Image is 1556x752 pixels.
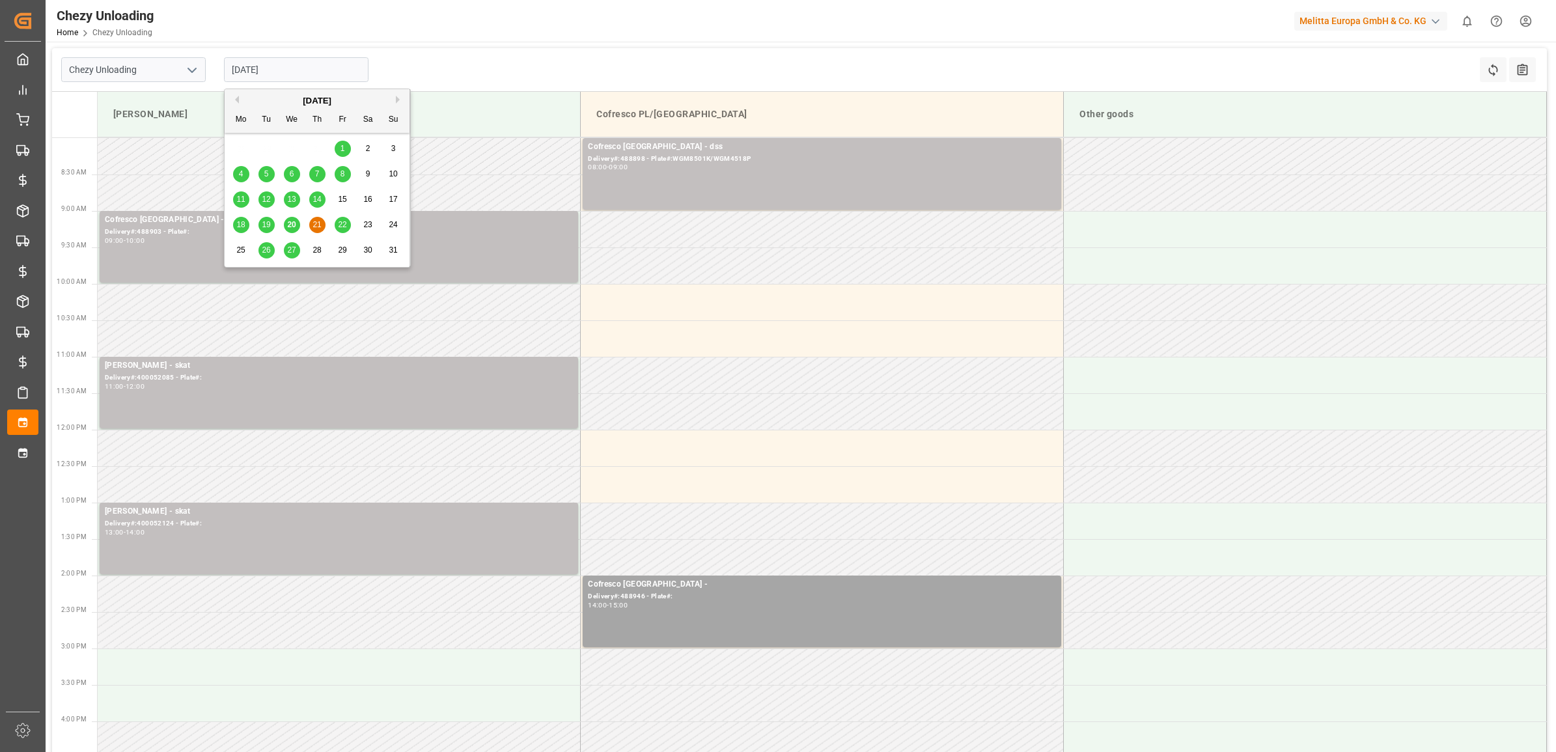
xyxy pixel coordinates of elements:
[287,195,296,204] span: 13
[335,191,351,208] div: Choose Friday, August 15th, 2025
[609,164,628,170] div: 09:00
[391,144,396,153] span: 3
[105,372,573,383] div: Delivery#:400052085 - Plate#:
[108,102,570,126] div: [PERSON_NAME]
[225,94,410,107] div: [DATE]
[1294,12,1447,31] div: Melitta Europa GmbH & Co. KG
[61,606,87,613] span: 2:30 PM
[335,217,351,233] div: Choose Friday, August 22nd, 2025
[338,195,346,204] span: 15
[224,57,368,82] input: DD.MM.YYYY
[262,195,270,204] span: 12
[287,245,296,255] span: 27
[360,166,376,182] div: Choose Saturday, August 9th, 2025
[309,242,326,258] div: Choose Thursday, August 28th, 2025
[335,242,351,258] div: Choose Friday, August 29th, 2025
[258,166,275,182] div: Choose Tuesday, August 5th, 2025
[385,191,402,208] div: Choose Sunday, August 17th, 2025
[284,112,300,128] div: We
[287,220,296,229] span: 20
[385,242,402,258] div: Choose Sunday, August 31st, 2025
[61,570,87,577] span: 2:00 PM
[309,166,326,182] div: Choose Thursday, August 7th, 2025
[340,144,345,153] span: 1
[126,529,145,535] div: 14:00
[105,518,573,529] div: Delivery#:400052124 - Plate#:
[1482,7,1511,36] button: Help Center
[338,245,346,255] span: 29
[1452,7,1482,36] button: show 0 new notifications
[588,602,607,608] div: 14:00
[360,112,376,128] div: Sa
[236,195,245,204] span: 11
[124,529,126,535] div: -
[389,169,397,178] span: 10
[591,102,1053,126] div: Cofresco PL/[GEOGRAPHIC_DATA]
[262,245,270,255] span: 26
[360,242,376,258] div: Choose Saturday, August 30th, 2025
[385,141,402,157] div: Choose Sunday, August 3rd, 2025
[61,679,87,686] span: 3:30 PM
[396,96,404,104] button: Next Month
[385,217,402,233] div: Choose Sunday, August 24th, 2025
[61,533,87,540] span: 1:30 PM
[340,169,345,178] span: 8
[609,602,628,608] div: 15:00
[313,220,321,229] span: 21
[57,460,87,467] span: 12:30 PM
[385,166,402,182] div: Choose Sunday, August 10th, 2025
[389,220,397,229] span: 24
[588,164,607,170] div: 08:00
[1074,102,1536,126] div: Other goods
[284,242,300,258] div: Choose Wednesday, August 27th, 2025
[105,238,124,244] div: 09:00
[258,112,275,128] div: Tu
[315,169,320,178] span: 7
[124,383,126,389] div: -
[366,169,370,178] span: 9
[284,191,300,208] div: Choose Wednesday, August 13th, 2025
[61,716,87,723] span: 4:00 PM
[258,217,275,233] div: Choose Tuesday, August 19th, 2025
[1294,8,1452,33] button: Melitta Europa GmbH & Co. KG
[360,141,376,157] div: Choose Saturday, August 2nd, 2025
[105,505,573,518] div: [PERSON_NAME] - skat
[61,169,87,176] span: 8:30 AM
[105,383,124,389] div: 11:00
[335,112,351,128] div: Fr
[57,278,87,285] span: 10:00 AM
[57,387,87,395] span: 11:30 AM
[57,314,87,322] span: 10:30 AM
[338,220,346,229] span: 22
[258,191,275,208] div: Choose Tuesday, August 12th, 2025
[588,578,1056,591] div: Cofresco [GEOGRAPHIC_DATA] -
[239,169,243,178] span: 4
[105,227,573,238] div: Delivery#:488903 - Plate#:
[61,643,87,650] span: 3:00 PM
[607,164,609,170] div: -
[366,144,370,153] span: 2
[57,351,87,358] span: 11:00 AM
[309,112,326,128] div: Th
[335,141,351,157] div: Choose Friday, August 1st, 2025
[105,529,124,535] div: 13:00
[233,217,249,233] div: Choose Monday, August 18th, 2025
[262,220,270,229] span: 19
[182,60,201,80] button: open menu
[363,195,372,204] span: 16
[126,383,145,389] div: 12:00
[233,242,249,258] div: Choose Monday, August 25th, 2025
[588,591,1056,602] div: Delivery#:488946 - Plate#:
[57,6,154,25] div: Chezy Unloading
[313,195,321,204] span: 14
[389,195,397,204] span: 17
[313,245,321,255] span: 28
[588,141,1056,154] div: Cofresco [GEOGRAPHIC_DATA] - dss
[57,28,78,37] a: Home
[229,136,406,263] div: month 2025-08
[126,238,145,244] div: 10:00
[363,245,372,255] span: 30
[284,166,300,182] div: Choose Wednesday, August 6th, 2025
[233,191,249,208] div: Choose Monday, August 11th, 2025
[309,217,326,233] div: Choose Thursday, August 21st, 2025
